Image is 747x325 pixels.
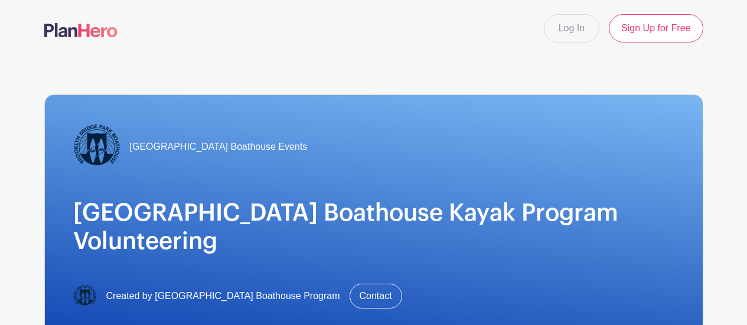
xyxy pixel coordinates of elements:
[73,284,97,308] img: Logo-Title.png
[609,14,703,42] a: Sign Up for Free
[73,123,120,170] img: Logo-Title.png
[350,284,402,308] a: Contact
[130,140,308,154] span: [GEOGRAPHIC_DATA] Boathouse Events
[106,289,340,303] span: Created by [GEOGRAPHIC_DATA] Boathouse Program
[73,199,674,255] h1: [GEOGRAPHIC_DATA] Boathouse Kayak Program Volunteering
[44,23,118,37] img: logo-507f7623f17ff9eddc593b1ce0a138ce2505c220e1c5a4e2b4648c50719b7d32.svg
[544,14,599,42] a: Log In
